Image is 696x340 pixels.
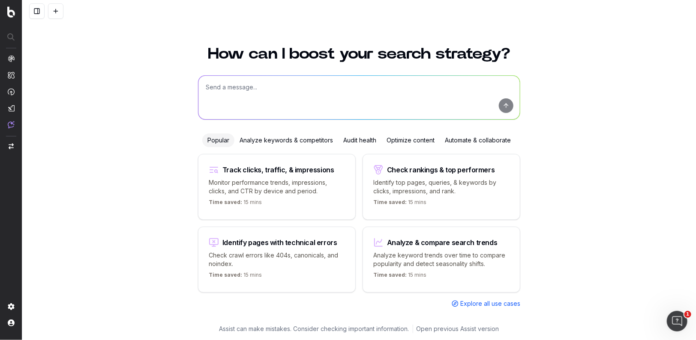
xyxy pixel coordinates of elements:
[7,6,15,18] img: Botify logo
[209,178,345,195] p: Monitor performance trends, impressions, clicks, and CTR by device and period.
[8,319,15,326] img: My account
[417,325,499,333] a: Open previous Assist version
[373,199,407,205] span: Time saved:
[440,133,516,147] div: Automate & collaborate
[209,251,345,268] p: Check crawl errors like 404s, canonicals, and noindex.
[338,133,381,147] div: Audit health
[387,239,498,246] div: Analyze & compare search trends
[8,55,15,62] img: Analytics
[387,166,495,173] div: Check rankings & top performers
[684,311,691,318] span: 1
[8,303,15,310] img: Setting
[8,88,15,95] img: Activation
[9,143,14,149] img: Switch project
[8,105,15,112] img: Studio
[209,199,262,209] p: 15 mins
[373,272,426,282] p: 15 mins
[8,71,15,79] img: Intelligence
[209,199,242,205] span: Time saved:
[209,272,242,278] span: Time saved:
[373,251,510,268] p: Analyze keyword trends over time to compare popularity and detect seasonality shifts.
[373,178,510,195] p: Identify top pages, queries, & keywords by clicks, impressions, and rank.
[219,325,409,333] p: Assist can make mistakes. Consider checking important information.
[373,199,426,209] p: 15 mins
[460,299,520,308] span: Explore all use cases
[209,272,262,282] p: 15 mins
[222,166,334,173] div: Track clicks, traffic, & impressions
[234,133,338,147] div: Analyze keywords & competitors
[202,133,234,147] div: Popular
[452,299,520,308] a: Explore all use cases
[222,239,337,246] div: Identify pages with technical errors
[8,121,15,128] img: Assist
[373,272,407,278] span: Time saved:
[667,311,687,331] iframe: Intercom live chat
[381,133,440,147] div: Optimize content
[198,46,520,62] h1: How can I boost your search strategy?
